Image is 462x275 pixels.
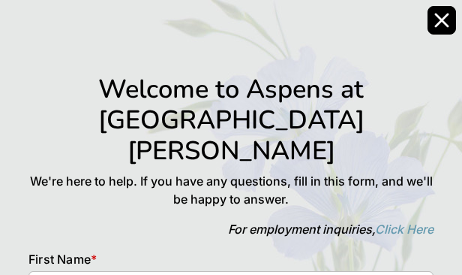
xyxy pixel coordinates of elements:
[28,252,91,267] span: First Name
[375,222,433,237] a: Click Here
[28,74,433,166] h1: Welcome to Aspens at [GEOGRAPHIC_DATA][PERSON_NAME]
[28,220,433,238] p: For employment inquiries,
[427,6,456,35] button: Close
[28,172,433,208] p: We're here to help. If you have any questions, fill in this form, and we'll be happy to answer.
